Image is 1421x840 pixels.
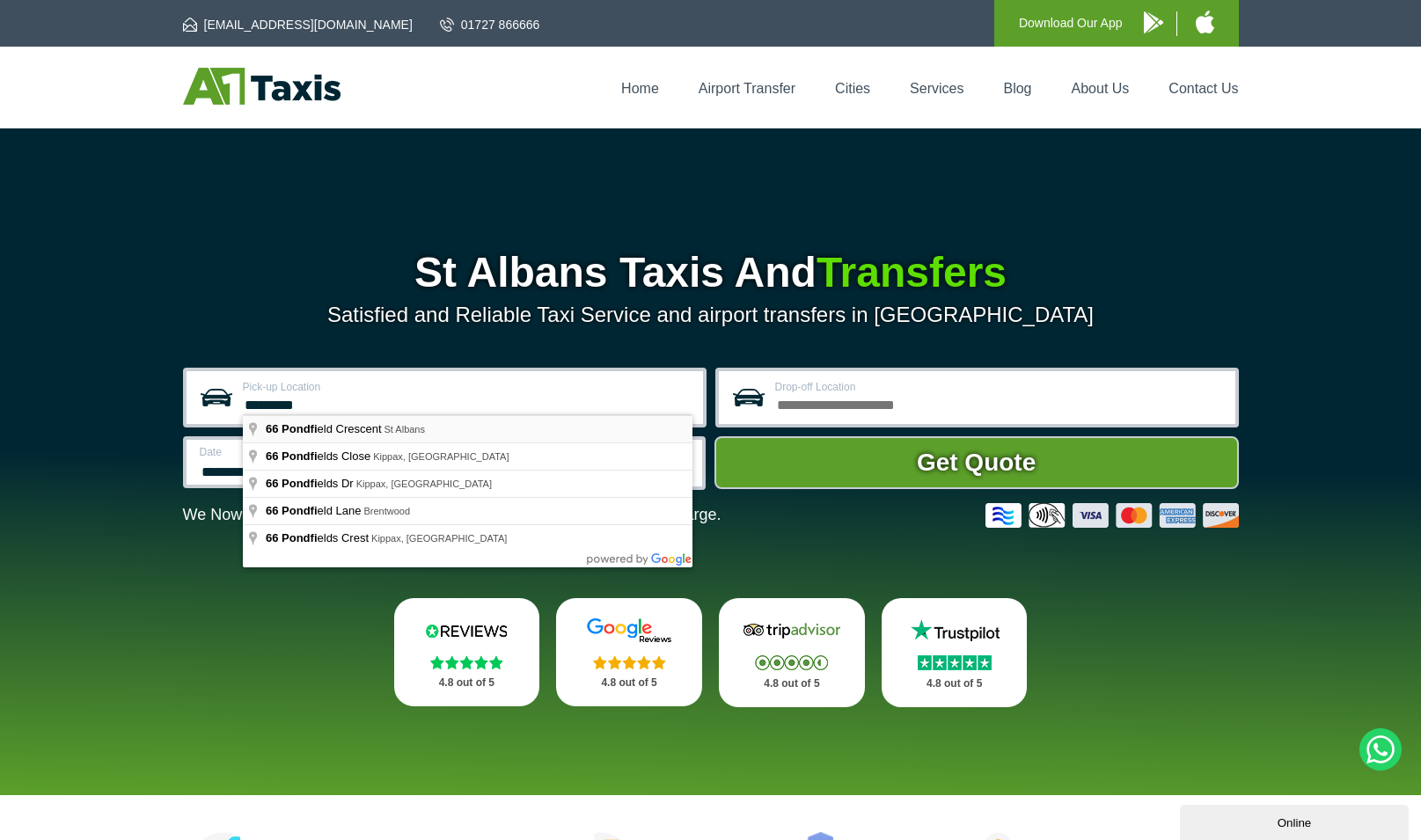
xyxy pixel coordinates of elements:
p: Satisfied and Reliable Taxi Service and airport transfers in [GEOGRAPHIC_DATA] [183,303,1239,327]
img: Stars [918,655,992,670]
span: Transfers [817,249,1007,296]
a: Cities [835,81,870,96]
p: Download Our App [1019,12,1123,34]
h1: St Albans Taxis And [183,252,1239,294]
a: Airport Transfer [699,81,795,96]
span: 66 Pondfi [266,531,318,544]
span: 66 [266,422,278,435]
button: Get Quote [714,436,1239,489]
p: 4.8 out of 5 [901,673,1008,695]
p: We Now Accept Card & Contactless Payment In [183,506,721,524]
span: 66 Pondfi [266,477,318,490]
p: 4.8 out of 5 [414,672,521,694]
img: A1 Taxis Android App [1144,11,1163,33]
span: elds Close [266,449,373,463]
a: Services [910,81,963,96]
span: Brentwood [363,506,410,516]
a: [EMAIL_ADDRESS][DOMAIN_NAME] [183,16,413,33]
p: 4.8 out of 5 [575,672,683,694]
a: Home [621,81,659,96]
p: 4.8 out of 5 [738,673,846,695]
iframe: chat widget [1180,801,1412,840]
span: elds Crest [266,531,371,544]
span: 66 [266,504,278,517]
img: Stars [755,655,828,670]
a: Reviews.io Stars 4.8 out of 5 [394,598,540,706]
label: Drop-off Location [775,382,1225,392]
span: 66 Pondfi [266,449,318,463]
img: Trustpilot [902,617,1007,644]
img: Google [576,617,682,644]
span: Kippax, [GEOGRAPHIC_DATA] [356,478,492,489]
span: elds Dr [266,477,356,490]
img: Stars [593,655,666,669]
span: eld Crescent [266,422,385,435]
a: Contact Us [1168,81,1238,96]
img: Tripadvisor [739,617,845,644]
span: eld Lane [266,504,363,517]
a: Trustpilot Stars 4.8 out of 5 [882,598,1028,707]
a: 01727 866666 [440,16,540,33]
a: About Us [1072,81,1130,96]
img: Stars [430,655,503,669]
img: Reviews.io [414,617,519,644]
img: A1 Taxis iPhone App [1196,11,1214,33]
label: Date [200,447,426,457]
span: Kippax, [GEOGRAPHIC_DATA] [371,533,507,544]
a: Google Stars 4.8 out of 5 [556,598,702,706]
label: Pick-up Location [243,382,692,392]
span: St Albans [385,424,425,435]
a: Tripadvisor Stars 4.8 out of 5 [719,598,865,707]
img: A1 Taxis St Albans LTD [183,68,341,105]
span: Pondfi [282,422,317,435]
a: Blog [1003,81,1031,96]
span: Pondfi [282,504,317,517]
img: Credit And Debit Cards [985,503,1239,528]
span: Kippax, [GEOGRAPHIC_DATA] [373,451,509,462]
